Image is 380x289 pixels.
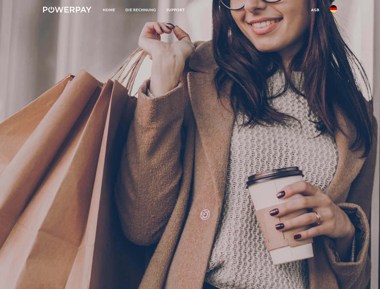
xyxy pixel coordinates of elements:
[43,7,91,13] img: logo-powerpay-white.svg
[98,5,120,15] a: Home
[120,5,161,15] a: DIE RECHNUNG
[330,5,337,12] img: de
[306,5,325,15] a: agb
[161,5,190,15] a: SUPPORT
